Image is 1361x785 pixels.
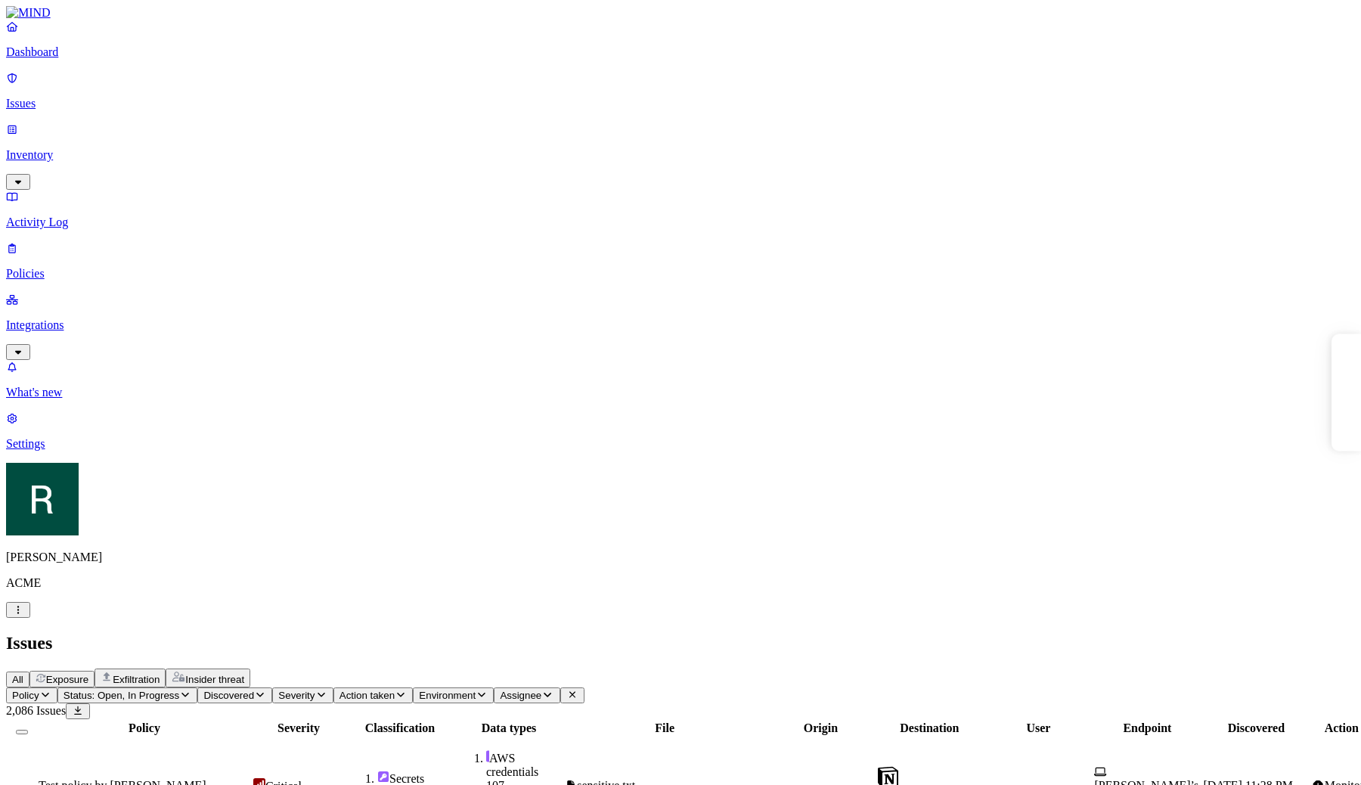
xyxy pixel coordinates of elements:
a: What's new [6,360,1355,399]
img: Ron Rabinovich [6,463,79,535]
a: Dashboard [6,20,1355,59]
span: Discovered [203,690,254,701]
p: Integrations [6,318,1355,332]
img: secret-line [486,750,489,762]
span: Policy [12,690,39,701]
span: Status: Open, In Progress [64,690,179,701]
a: Integrations [6,293,1355,358]
p: ACME [6,576,1355,590]
p: What's new [6,386,1355,399]
a: Settings [6,411,1355,451]
span: Action taken [339,690,395,701]
a: Issues [6,71,1355,110]
p: Policies [6,267,1355,281]
span: Assignee [500,690,541,701]
div: User [985,721,1091,735]
p: Dashboard [6,45,1355,59]
a: Policies [6,241,1355,281]
div: Origin [767,721,873,735]
a: MIND [6,6,1355,20]
div: Endpoint [1094,721,1200,735]
img: MIND [6,6,51,20]
div: Classification [347,721,453,735]
span: All [12,674,23,685]
div: AWS credentials [486,750,562,779]
div: Data types [456,721,562,735]
div: Destination [876,721,982,735]
div: File [565,721,764,735]
p: Activity Log [6,216,1355,229]
a: Inventory [6,123,1355,188]
span: Severity [278,690,315,701]
span: 2,086 Issues [6,704,66,717]
p: Settings [6,437,1355,451]
span: Exposure [46,674,88,685]
span: Environment [419,690,476,701]
div: Discovered [1203,721,1309,735]
p: [PERSON_NAME] [6,551,1355,564]
h2: Issues [6,633,1355,653]
img: secret [377,771,389,783]
p: Inventory [6,148,1355,162]
div: Severity [253,721,344,735]
a: Activity Log [6,190,1355,229]
p: Issues [6,97,1355,110]
button: Select all [16,730,28,734]
div: Policy [39,721,250,735]
span: Insider threat [185,674,244,685]
span: Exfiltration [113,674,160,685]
